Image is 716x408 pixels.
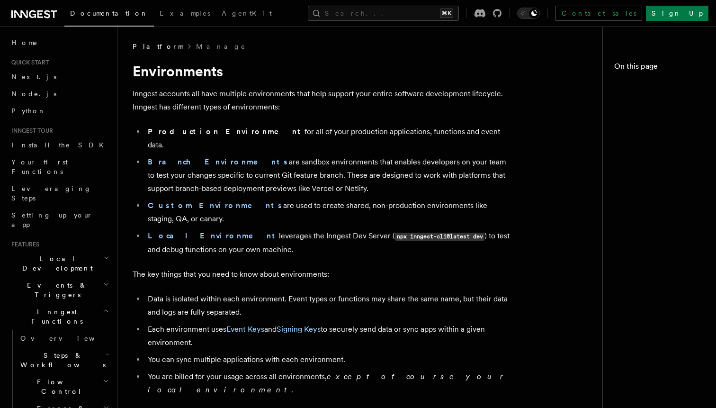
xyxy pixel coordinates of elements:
[517,8,540,19] button: Toggle dark mode
[8,254,103,273] span: Local Development
[8,180,111,207] a: Leveraging Steps
[8,154,111,180] a: Your first Functions
[11,141,109,149] span: Install the SDK
[216,3,277,26] a: AgentKit
[8,59,49,66] span: Quick start
[8,250,111,277] button: Local Development
[145,229,511,256] li: leverages the Inngest Dev Server ( ) to test and debug functions on your own machine.
[148,231,279,240] a: Local Environment
[145,353,511,366] li: You can sync multiple applications with each environment.
[308,6,459,21] button: Search...⌘K
[11,158,68,175] span: Your first Functions
[133,87,511,114] p: Inngest accounts all have multiple environments that help support your entire software developmen...
[133,63,511,80] h1: Environments
[70,9,148,17] span: Documentation
[133,268,511,281] p: The key things that you need to know about environments:
[145,323,511,349] li: Each environment uses and to securely send data or sync apps within a given environment.
[8,281,103,299] span: Events & Triggers
[8,85,111,102] a: Node.js
[148,372,507,394] em: except of course your local environment
[11,185,91,202] span: Leveraging Steps
[64,3,154,27] a: Documentation
[11,38,38,47] span: Home
[222,9,272,17] span: AgentKit
[226,325,264,334] a: Event Keys
[145,292,511,319] li: Data is isolated within each environment. Event types or functions may share the same name, but t...
[145,370,511,397] li: You are billed for your usage across all environments, .
[17,330,111,347] a: Overview
[11,73,56,81] span: Next.js
[8,307,102,326] span: Inngest Functions
[17,351,106,370] span: Steps & Workflows
[145,155,511,195] li: are sandbox environments that enables developers on your team to test your changes specific to cu...
[11,90,56,98] span: Node.js
[395,233,484,241] code: npx inngest-cli@latest dev
[8,68,111,85] a: Next.js
[555,6,642,21] a: Contact sales
[8,303,111,330] button: Inngest Functions
[17,373,111,400] button: Flow Control
[8,207,111,233] a: Setting up your app
[154,3,216,26] a: Examples
[160,9,210,17] span: Examples
[17,347,111,373] button: Steps & Workflows
[8,277,111,303] button: Events & Triggers
[11,107,46,115] span: Python
[20,335,118,342] span: Overview
[145,125,511,152] li: for all of your production applications, functions and event data.
[8,136,111,154] a: Install the SDK
[133,42,183,51] span: Platform
[145,199,511,226] li: are used to create shared, non-production environments like staging, QA, or canary.
[17,377,103,396] span: Flow Control
[8,34,111,51] a: Home
[148,201,283,210] a: Custom Environments
[646,6,708,21] a: Sign Up
[277,325,321,334] a: Signing Keys
[148,127,304,136] strong: Production Environment
[8,102,111,119] a: Python
[8,241,39,248] span: Features
[8,127,53,135] span: Inngest tour
[440,9,453,18] kbd: ⌘K
[196,42,246,51] a: Manage
[11,211,93,228] span: Setting up your app
[614,61,705,76] h4: On this page
[148,157,289,166] a: Branch Environments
